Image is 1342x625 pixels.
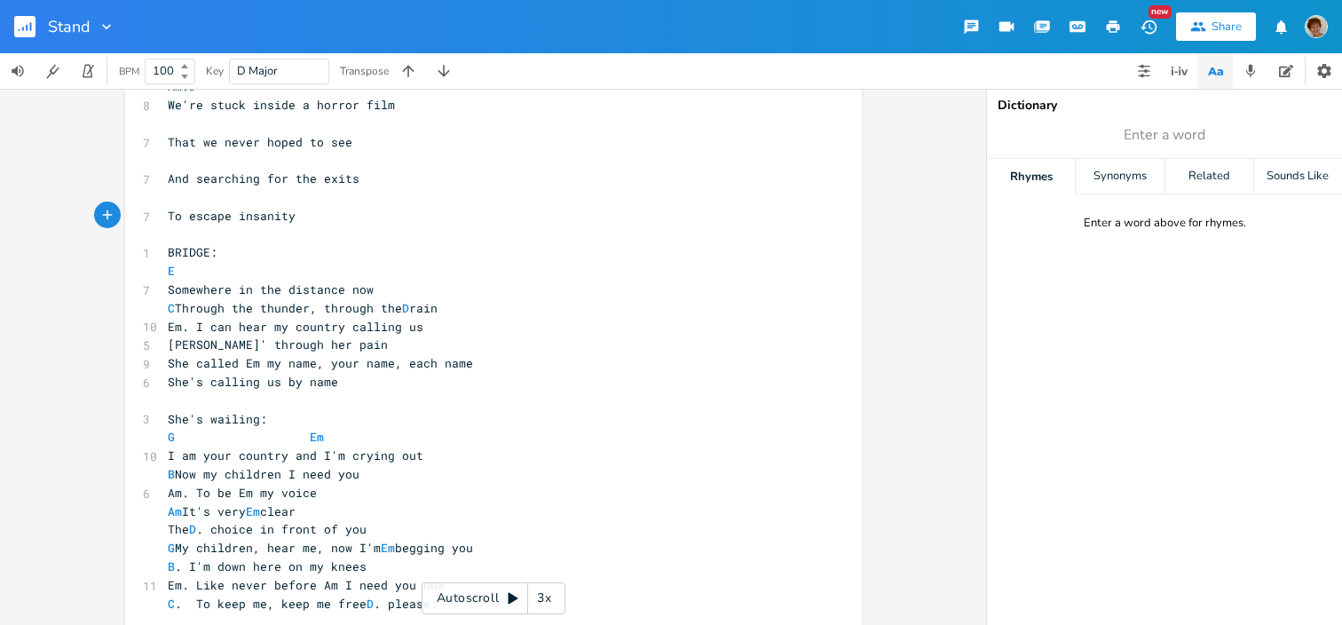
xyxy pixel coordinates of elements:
span: Em [381,540,395,556]
span: . To keep me, keep me free . please: [168,596,438,612]
span: G [168,429,175,445]
span: Em [246,503,260,519]
span: Now my children I need you [168,466,359,482]
span: She called Em my name, your name, each name [168,355,473,371]
div: Share [1212,19,1242,35]
span: Stand [48,19,91,35]
span: Through the thunder, through the rain [168,300,438,316]
div: Key [206,66,224,76]
span: E [168,263,175,279]
span: D [367,596,374,612]
span: G [168,540,175,556]
span: She's wailing: [168,411,267,427]
span: B [168,558,175,574]
span: [PERSON_NAME]' through her pain [168,336,388,352]
span: To escape insanity [168,208,296,224]
span: D [189,521,196,537]
div: 3x [528,582,560,614]
span: My children, hear me, now I'm begging you [168,540,473,556]
div: Sounds Like [1254,159,1342,194]
div: BPM [119,67,139,76]
span: C [168,596,175,612]
div: Autoscroll [422,582,565,614]
span: She's calling us by name [168,374,338,390]
div: Transpose [340,66,389,76]
span: Somewhere in the distance now [168,281,374,297]
button: Share [1176,12,1256,41]
span: Am [168,503,182,519]
div: Enter a word above for rhymes. [1084,216,1246,231]
img: scohenmusic [1305,15,1328,38]
div: New [1149,5,1172,19]
span: D Major [237,63,278,79]
span: Em [310,429,324,445]
div: Related [1165,159,1253,194]
span: B [168,466,175,482]
span: We're stuck inside a horror film [168,97,395,113]
span: . I'm down here on my knees [168,558,367,574]
div: Rhymes [987,159,1075,194]
div: Synonyms [1076,159,1164,194]
div: Dictionary [998,99,1331,112]
span: C [168,300,175,316]
span: Am. To be Em my voice [168,485,317,501]
span: Enter a word [1124,125,1205,146]
span: D [402,300,409,316]
span: Em. I can hear my country calling us [168,319,423,335]
span: I am your country and I'm crying out [168,447,423,463]
span: And searching for the exits [168,170,359,186]
span: Em. Like never before Am I need you now [168,577,445,593]
span: It's very clear [168,503,296,519]
span: The . choice in front of you [168,521,367,537]
span: That we never hoped to see [168,134,352,150]
button: New [1131,11,1166,43]
span: BRIDGE: [168,244,217,260]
